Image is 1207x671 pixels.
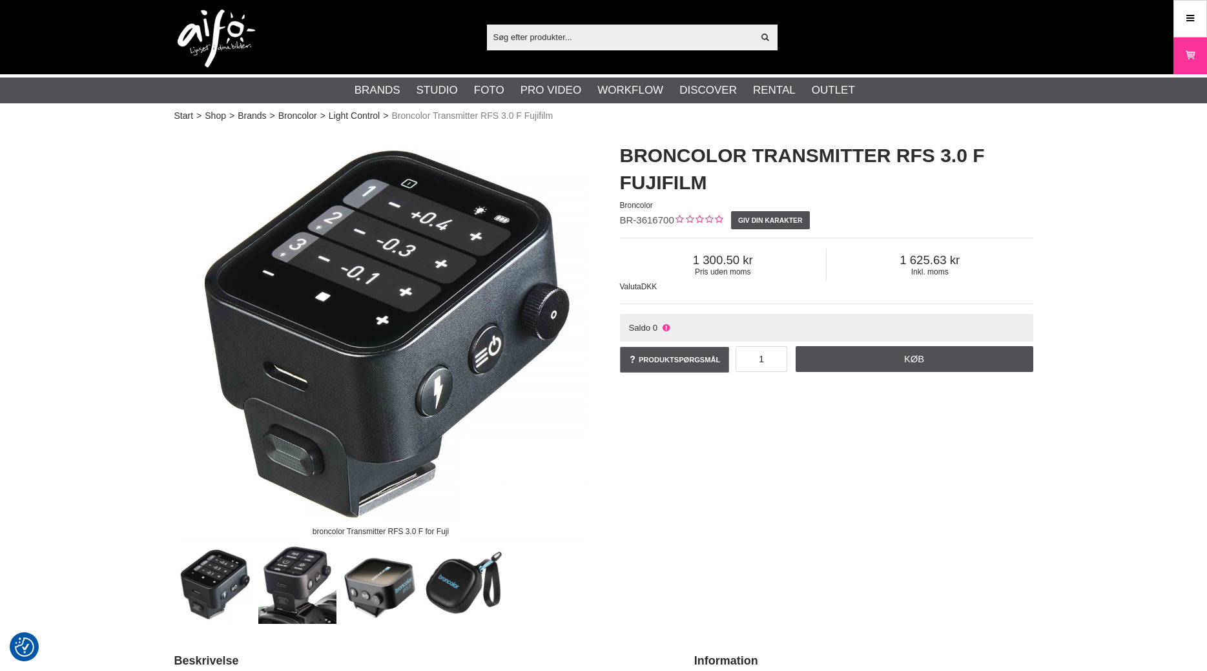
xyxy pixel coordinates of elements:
[827,267,1033,276] span: Inkl. moms
[641,282,657,291] span: DKK
[320,109,325,123] span: >
[620,201,653,210] span: Broncolor
[174,129,588,542] img: broncolor Transmitter RFS 3.0 F for Fuji
[679,82,737,99] a: Discover
[15,635,34,659] button: Samtykkepræferencer
[329,109,380,123] a: Light Control
[342,546,420,624] img: High-contrast, full-colour OLED touch display
[302,520,460,542] div: broncolor Transmitter RFS 3.0 F for Fuji
[796,346,1033,372] a: Køb
[383,109,388,123] span: >
[694,653,1033,669] h2: Information
[620,267,827,276] span: Pris uden moms
[174,109,194,123] a: Start
[238,109,266,123] a: Brands
[812,82,855,99] a: Outlet
[620,282,641,291] span: Valuta
[391,109,553,123] span: Broncolor Transmitter RFS 3.0 F Fujifilm
[827,253,1033,267] span: 1 625.63
[425,546,503,624] img: broncolor RFS 3 bag is included
[620,347,730,373] a: Produktspørgsmål
[417,82,458,99] a: Studio
[661,323,671,333] i: Ikke på lager
[620,142,1033,196] h1: Broncolor Transmitter RFS 3.0 F Fujifilm
[753,82,796,99] a: Rental
[653,323,657,333] span: 0
[628,323,650,333] span: Saldo
[474,82,504,99] a: Foto
[674,214,723,227] div: Kundebed&#248;mmelse: 0
[620,214,674,225] span: BR-3616700
[205,109,226,123] a: Shop
[355,82,400,99] a: Brands
[597,82,663,99] a: Workflow
[229,109,234,123] span: >
[620,253,827,267] span: 1 300.50
[15,637,34,657] img: Revisit consent button
[258,546,336,624] img: Very compact and lightweight trigger
[487,27,754,46] input: Søg efter produkter...
[731,211,810,229] a: Giv din karakter
[270,109,275,123] span: >
[175,546,253,624] img: broncolor Transmitter RFS 3.0 F for Fuji
[178,10,255,68] img: logo.png
[278,109,317,123] a: Broncolor
[174,653,662,669] h2: Beskrivelse
[521,82,581,99] a: Pro Video
[196,109,201,123] span: >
